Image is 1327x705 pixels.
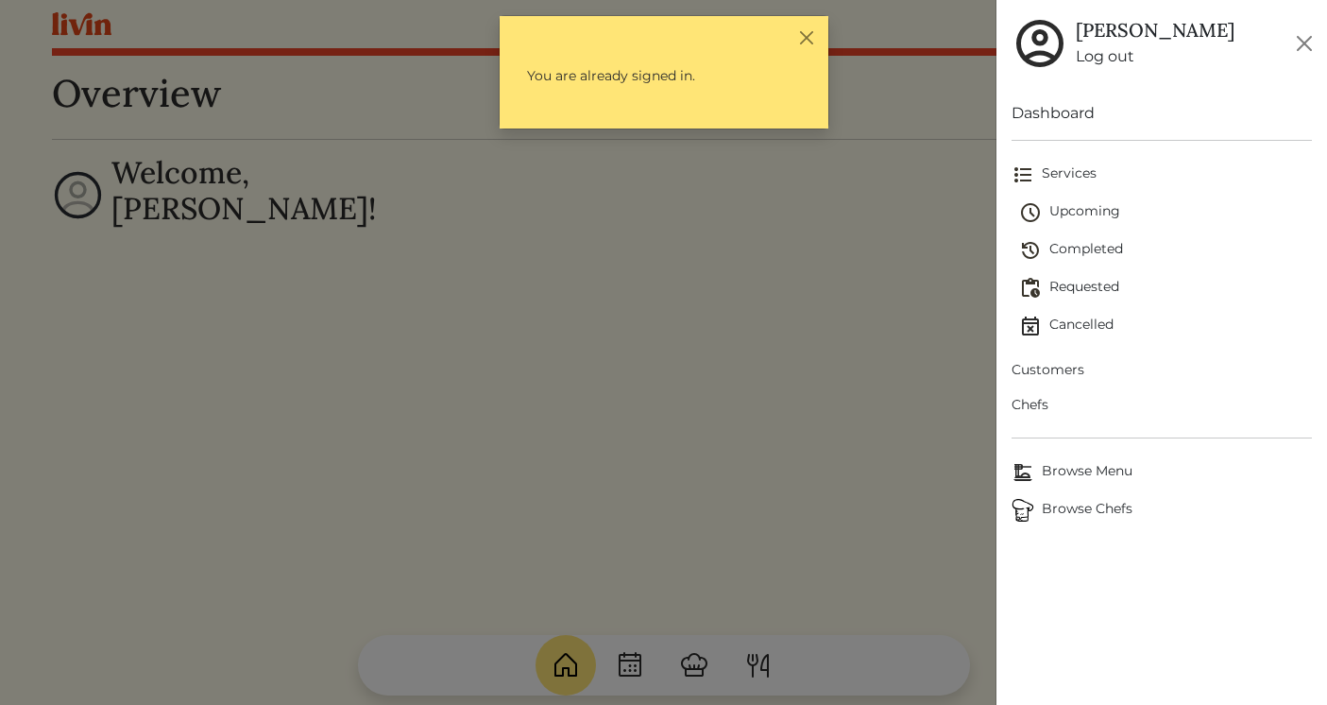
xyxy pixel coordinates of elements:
a: Cancelled [1019,307,1312,345]
img: Browse Chefs [1012,499,1034,522]
a: Requested [1019,269,1312,307]
span: Browse Menu [1012,461,1312,484]
a: Completed [1019,232,1312,269]
a: ChefsBrowse Chefs [1012,491,1312,529]
a: Customers [1012,352,1312,387]
span: Completed [1019,239,1312,262]
button: Close [797,27,817,47]
span: Chefs [1012,395,1312,415]
a: Dashboard [1012,102,1312,125]
h5: [PERSON_NAME] [1076,19,1234,42]
img: pending_actions-fd19ce2ea80609cc4d7bbea353f93e2f363e46d0f816104e4e0650fdd7f915cf.svg [1019,277,1042,300]
a: Browse MenuBrowse Menu [1012,454,1312,491]
span: Requested [1019,277,1312,300]
a: Log out [1076,45,1234,68]
a: Services [1012,156,1312,194]
img: schedule-fa401ccd6b27cf58db24c3bb5584b27dcd8bd24ae666a918e1c6b4ae8c451a22.svg [1019,201,1042,224]
img: format_list_bulleted-ebc7f0161ee23162107b508e562e81cd567eeab2455044221954b09d19068e74.svg [1012,163,1034,186]
span: Services [1012,163,1312,186]
a: Chefs [1012,387,1312,422]
p: You are already signed in. [511,50,817,102]
button: Close [1289,28,1319,59]
a: Upcoming [1019,194,1312,232]
img: user_account-e6e16d2ec92f44fc35f99ef0dc9cddf60790bfa021a6ecb1c896eb5d2907b31c.svg [1012,15,1068,72]
img: Browse Menu [1012,461,1034,484]
span: Upcoming [1019,201,1312,224]
img: event_cancelled-67e280bd0a9e072c26133efab016668ee6d7272ad66fa3c7eb58af48b074a3a4.svg [1019,315,1042,337]
img: history-2b446bceb7e0f53b931186bf4c1776ac458fe31ad3b688388ec82af02103cd45.svg [1019,239,1042,262]
span: Cancelled [1019,315,1312,337]
span: Customers [1012,360,1312,380]
span: Browse Chefs [1012,499,1312,522]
